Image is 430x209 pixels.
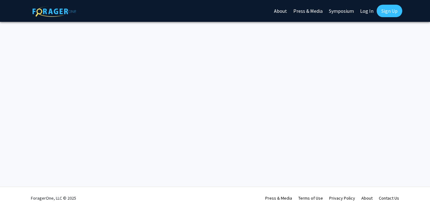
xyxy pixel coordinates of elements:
a: Terms of Use [298,195,323,201]
div: ForagerOne, LLC © 2025 [31,187,76,209]
a: Sign Up [377,5,402,17]
a: Contact Us [379,195,399,201]
a: Privacy Policy [329,195,355,201]
img: ForagerOne Logo [32,6,76,17]
a: Press & Media [265,195,292,201]
a: About [361,195,373,201]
